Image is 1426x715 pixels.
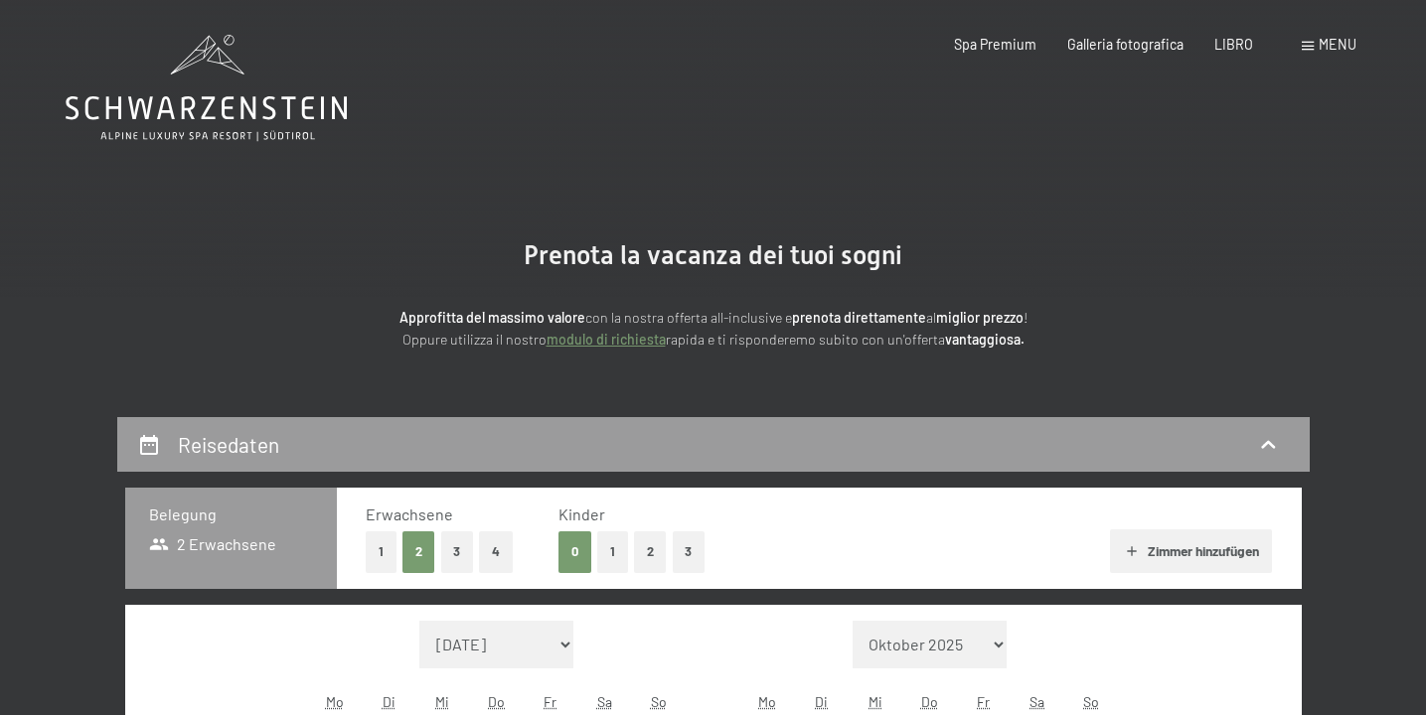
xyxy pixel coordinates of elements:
abbr: Mittwoch [435,693,449,710]
span: 2 Erwachsene [149,533,277,555]
font: prenota direttamente [792,309,926,326]
abbr: Dienstag [383,693,396,710]
abbr: Montag [326,693,344,710]
abbr: Donnerstag [921,693,938,710]
font: al [926,309,936,326]
abbr: Sonntag [1083,693,1099,710]
font: miglior prezzo [936,309,1024,326]
button: 2 [634,531,667,572]
font: Approfitta del massimo valore [399,309,585,326]
button: 1 [597,531,628,572]
button: 4 [479,531,513,572]
font: Oppure utilizza il nostro [402,331,547,348]
button: Zimmer hinzufügen [1110,529,1272,573]
a: LIBRO [1214,36,1253,53]
font: ! [1024,309,1028,326]
abbr: Samstag [597,693,612,710]
button: 2 [402,531,435,572]
abbr: Dienstag [815,693,828,710]
abbr: Samstag [1030,693,1044,710]
span: Erwachsene [366,504,453,523]
button: 0 [558,531,591,572]
font: rapida e ti risponderemo subito con un'offerta [666,331,945,348]
font: menu [1319,36,1356,53]
abbr: Sonntag [651,693,667,710]
abbr: Mittwoch [869,693,882,710]
abbr: Freitag [544,693,556,710]
h3: Belegung [149,503,313,525]
span: Kinder [558,504,605,523]
h2: Reisedaten [178,432,279,457]
button: 1 [366,531,396,572]
font: vantaggiosa. [945,331,1025,348]
abbr: Donnerstag [488,693,505,710]
font: Prenota la vacanza dei tuoi sogni [524,240,902,270]
a: modulo di richiesta [547,331,666,348]
button: 3 [441,531,474,572]
a: Spa Premium [954,36,1036,53]
abbr: Montag [758,693,776,710]
a: Galleria fotografica [1067,36,1184,53]
button: 3 [673,531,706,572]
font: con la nostra offerta all-inclusive e [585,309,792,326]
abbr: Freitag [977,693,990,710]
